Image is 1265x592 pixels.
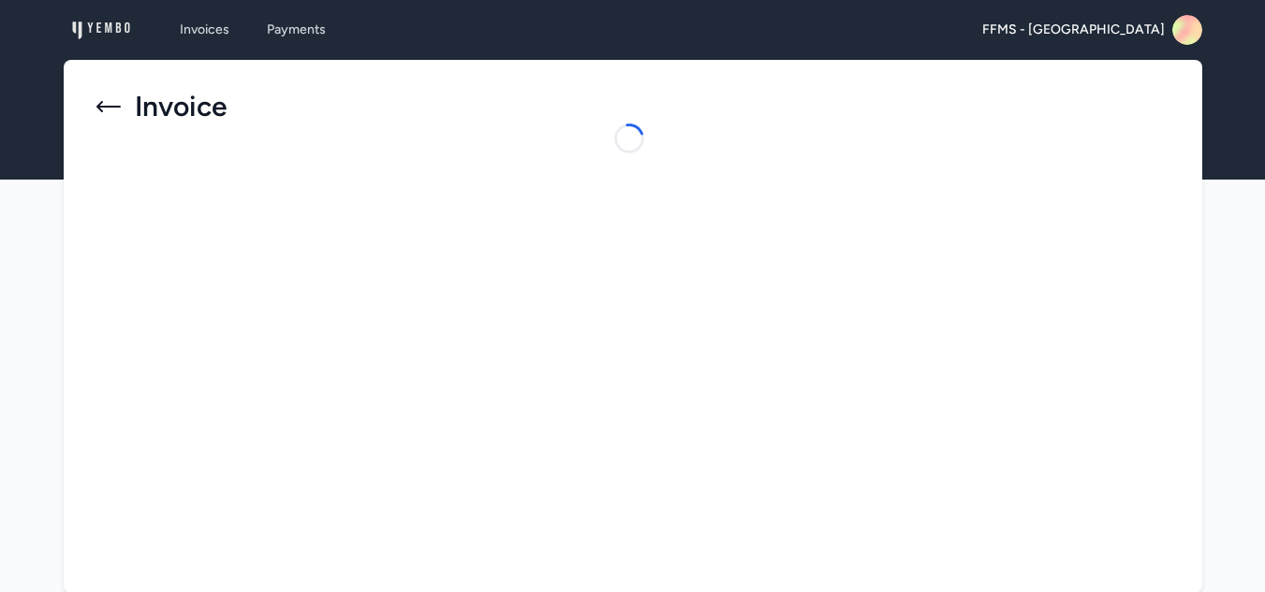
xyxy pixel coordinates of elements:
[256,13,337,47] a: Payments
[169,13,241,47] a: Invoices
[135,90,1172,123] h1: Invoice
[982,15,1202,45] a: FFMS - [GEOGRAPHIC_DATA]
[71,15,131,45] img: logo_1739579967.png
[982,21,1165,39] span: FFMS - [GEOGRAPHIC_DATA]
